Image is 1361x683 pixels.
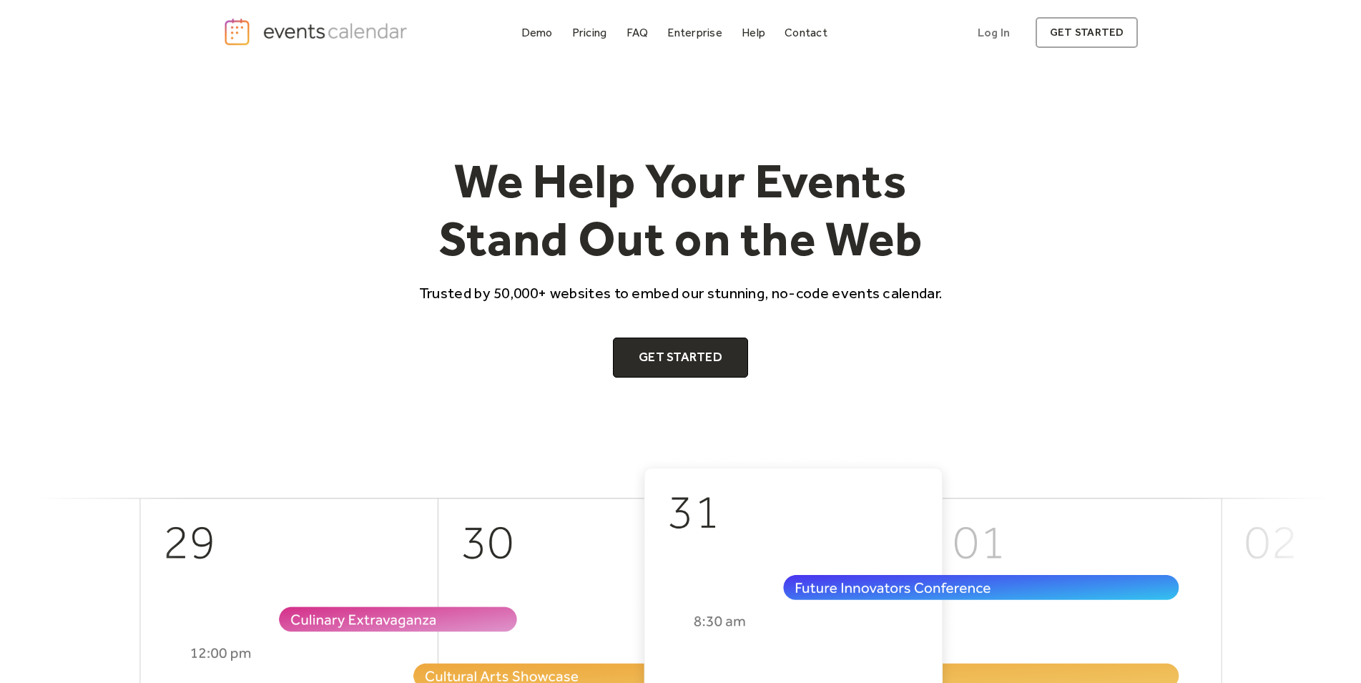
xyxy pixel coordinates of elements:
[516,23,559,42] a: Demo
[521,29,553,36] div: Demo
[406,282,955,303] p: Trusted by 50,000+ websites to embed our stunning, no-code events calendar.
[742,29,765,36] div: Help
[1036,17,1138,48] a: get started
[779,23,833,42] a: Contact
[223,17,412,46] a: home
[621,23,654,42] a: FAQ
[736,23,771,42] a: Help
[667,29,722,36] div: Enterprise
[572,29,607,36] div: Pricing
[566,23,613,42] a: Pricing
[662,23,727,42] a: Enterprise
[406,152,955,268] h1: We Help Your Events Stand Out on the Web
[627,29,649,36] div: FAQ
[785,29,827,36] div: Contact
[963,17,1024,48] a: Log In
[613,338,748,378] a: Get Started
